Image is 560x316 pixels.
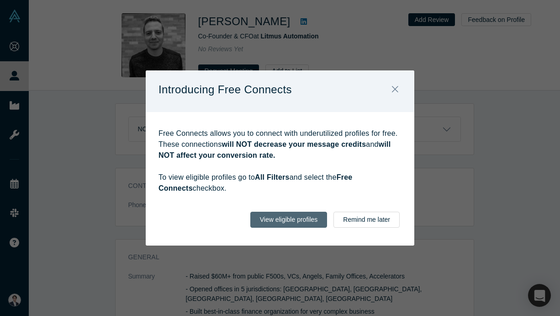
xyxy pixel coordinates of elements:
[255,173,290,181] strong: All Filters
[222,140,366,148] strong: will NOT decrease your message credits
[250,212,328,228] button: View eligible profiles
[386,80,405,100] button: Close
[333,212,400,228] button: Remind me later
[158,140,391,159] strong: will NOT affect your conversion rate.
[158,80,292,99] p: Introducing Free Connects
[158,128,402,194] p: Free Connects allows you to connect with underutilized profiles for free. These connections and T...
